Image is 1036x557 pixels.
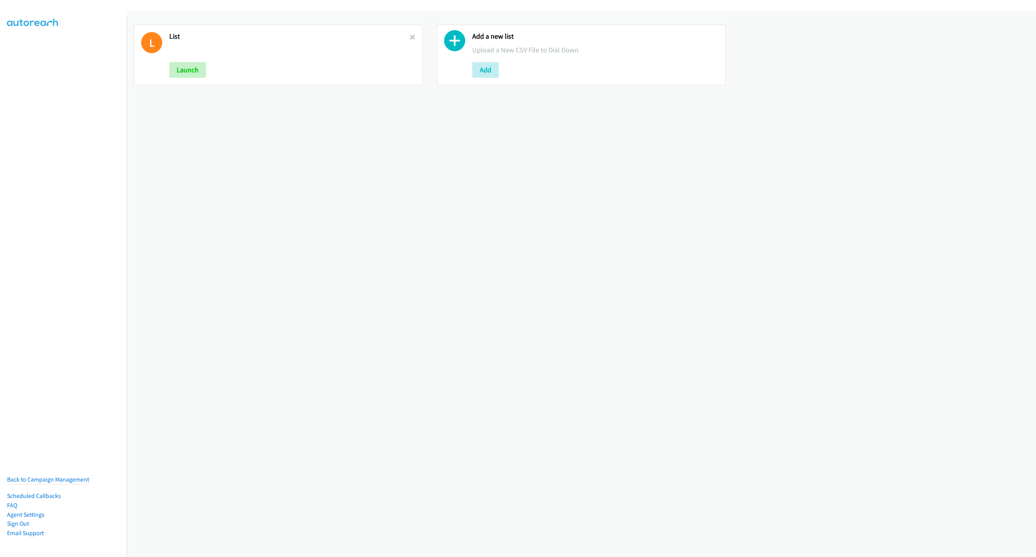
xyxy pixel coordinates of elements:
a: Back to Campaign Management [7,476,89,483]
h1: L [141,32,162,53]
h2: List [169,32,410,41]
h2: Add a new list [472,32,718,41]
button: Launch [169,62,206,78]
a: Agent Settings [7,511,45,518]
button: Add [472,62,499,78]
p: Upload a New CSV File to Dial Down [472,45,718,55]
a: FAQ [7,501,17,509]
a: Sign Out [7,520,29,527]
a: Email Support [7,529,44,537]
a: Scheduled Callbacks [7,492,61,500]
